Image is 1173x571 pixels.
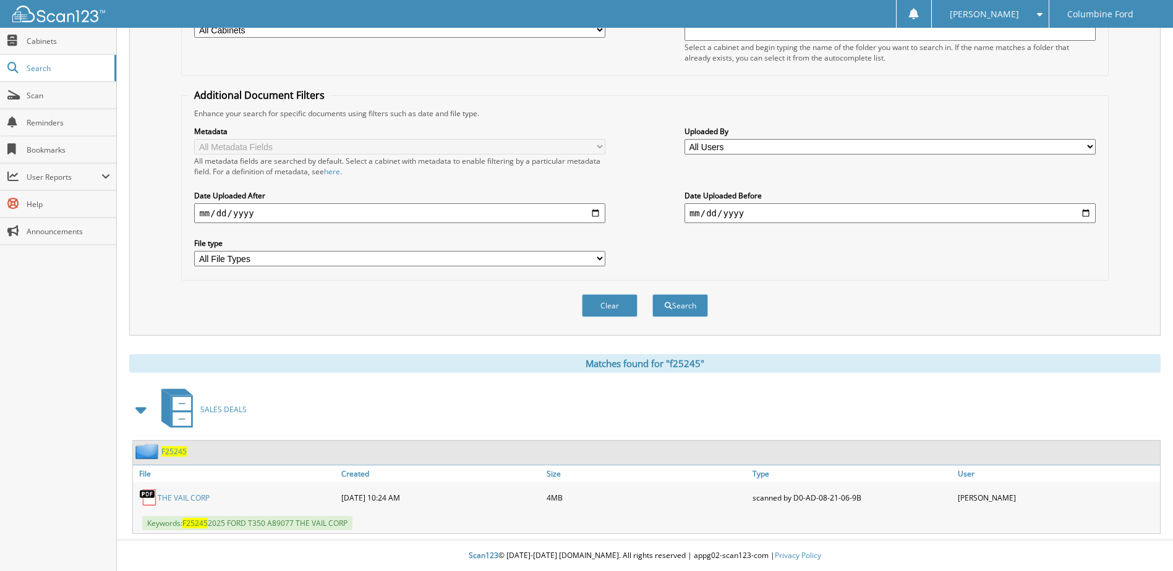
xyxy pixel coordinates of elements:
[338,485,544,510] div: [DATE] 10:24 AM
[27,145,110,155] span: Bookmarks
[544,465,749,482] a: Size
[194,238,605,248] label: File type
[27,199,110,209] span: Help
[582,294,638,317] button: Clear
[200,404,247,415] span: SALES DEALS
[955,485,1160,510] div: [PERSON_NAME]
[194,203,605,223] input: start
[194,156,605,177] div: All metadata fields are searched by default. Select a cabinet with metadata to enable filtering b...
[12,6,105,22] img: scan123-logo-white.svg
[161,446,187,457] a: F25245
[27,226,110,237] span: Announcements
[154,385,247,434] a: SALES DEALS
[338,465,544,482] a: Created
[135,444,161,459] img: folder2.png
[194,190,605,201] label: Date Uploaded After
[139,488,158,507] img: PDF.png
[133,465,338,482] a: File
[544,485,749,510] div: 4MB
[129,354,1161,373] div: Matches found for "f25245"
[194,126,605,137] label: Metadata
[27,117,110,128] span: Reminders
[27,63,108,74] span: Search
[142,516,352,530] span: Keywords: 2025 FORD T350 A89077 THE VAIL CORP
[158,493,210,503] a: THE VAIL CORP
[775,550,821,560] a: Privacy Policy
[685,42,1096,63] div: Select a cabinet and begin typing the name of the folder you want to search in. If the name match...
[27,172,101,182] span: User Reports
[324,166,340,177] a: here
[749,465,955,482] a: Type
[955,465,1160,482] a: User
[188,88,331,102] legend: Additional Document Filters
[685,190,1096,201] label: Date Uploaded Before
[117,541,1173,571] div: © [DATE]-[DATE] [DOMAIN_NAME]. All rights reserved | appg02-scan123-com |
[469,550,498,560] span: Scan123
[685,126,1096,137] label: Uploaded By
[188,108,1101,119] div: Enhance your search for specific documents using filters such as date and file type.
[950,11,1019,18] span: [PERSON_NAME]
[27,36,110,46] span: Cabinets
[749,485,955,510] div: scanned by D0-AD-08-21-06-9B
[182,518,208,528] span: F25245
[27,90,110,101] span: Scan
[1067,11,1133,18] span: Columbine Ford
[685,203,1096,223] input: end
[652,294,708,317] button: Search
